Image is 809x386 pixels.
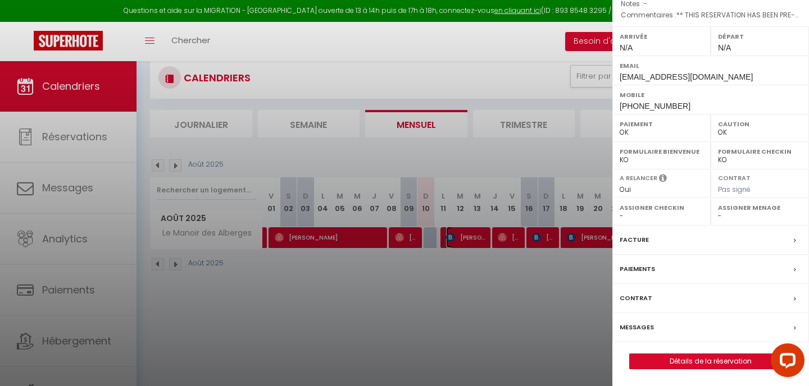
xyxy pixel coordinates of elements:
[620,321,654,333] label: Messages
[620,118,703,130] label: Paiement
[718,146,802,157] label: Formulaire Checkin
[620,102,690,111] span: [PHONE_NUMBER]
[620,234,649,246] label: Facture
[620,31,703,42] label: Arrivée
[629,353,792,369] button: Détails de la réservation
[718,185,751,194] span: Pas signé
[718,202,802,213] label: Assigner Menage
[620,263,655,275] label: Paiements
[620,60,802,71] label: Email
[620,173,657,183] label: A relancer
[659,173,667,186] i: Sélectionner OUI si vous souhaiter envoyer les séquences de messages post-checkout
[620,72,753,81] span: [EMAIL_ADDRESS][DOMAIN_NAME]
[621,10,801,21] p: Commentaires :
[620,292,652,304] label: Contrat
[762,339,809,386] iframe: LiveChat chat widget
[718,173,751,181] label: Contrat
[620,89,802,100] label: Mobile
[620,43,633,52] span: N/A
[718,43,731,52] span: N/A
[718,31,802,42] label: Départ
[620,202,703,213] label: Assigner Checkin
[620,146,703,157] label: Formulaire Bienvenue
[718,118,802,130] label: Caution
[630,354,792,369] a: Détails de la réservation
